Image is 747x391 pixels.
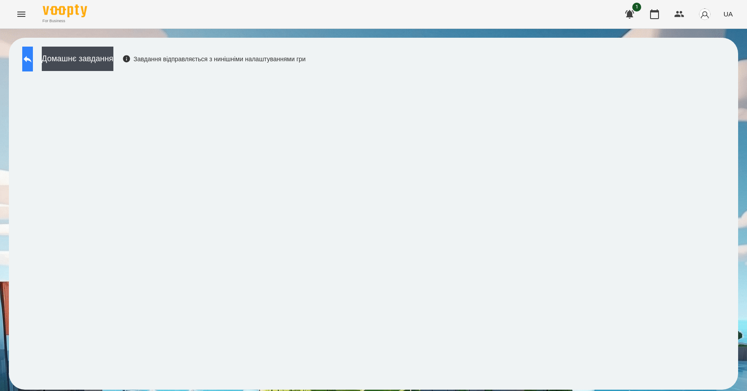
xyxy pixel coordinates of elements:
[11,4,32,25] button: Menu
[699,8,711,20] img: avatar_s.png
[122,55,306,63] div: Завдання відправляється з нинішніми налаштуваннями гри
[723,9,733,19] span: UA
[43,18,87,24] span: For Business
[43,4,87,17] img: Voopty Logo
[42,47,113,71] button: Домашнє завдання
[720,6,736,22] button: UA
[632,3,641,12] span: 1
